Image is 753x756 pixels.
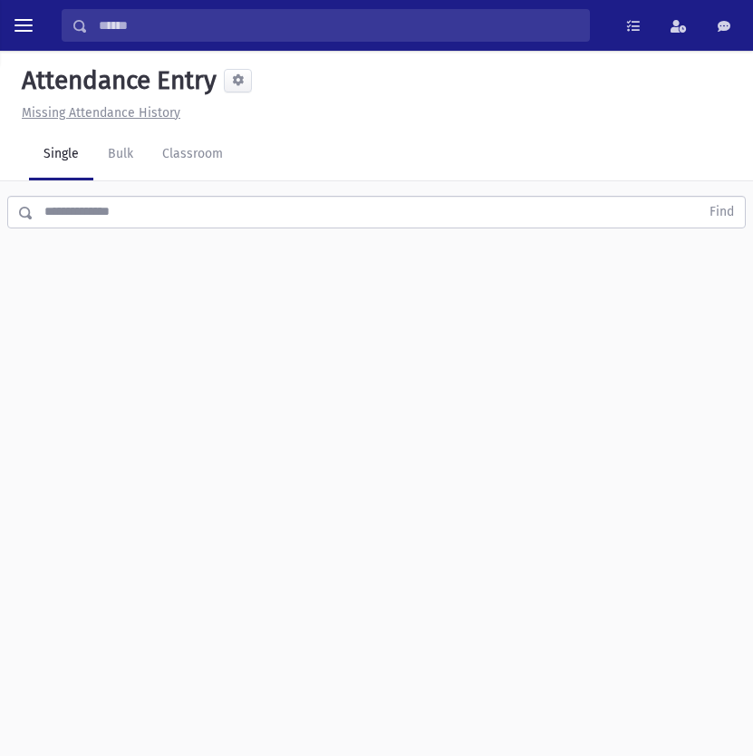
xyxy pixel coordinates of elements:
[93,130,148,180] a: Bulk
[7,9,40,42] button: toggle menu
[29,130,93,180] a: Single
[699,197,745,228] button: Find
[148,130,237,180] a: Classroom
[14,105,180,121] a: Missing Attendance History
[88,9,589,42] input: Search
[22,105,180,121] u: Missing Attendance History
[14,65,217,96] h5: Attendance Entry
